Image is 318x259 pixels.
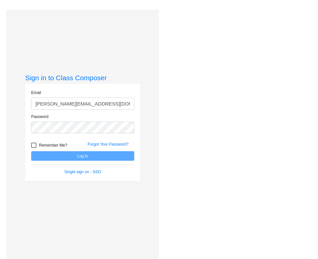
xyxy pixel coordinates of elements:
button: Log In [31,151,134,161]
a: Forgot Your Password? [88,142,129,147]
a: Single sign on - SSO [64,170,101,174]
label: Email [31,90,41,96]
label: Password [31,114,49,120]
h3: Sign in to Class Composer [25,74,140,82]
span: Remember Me? [39,141,67,149]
